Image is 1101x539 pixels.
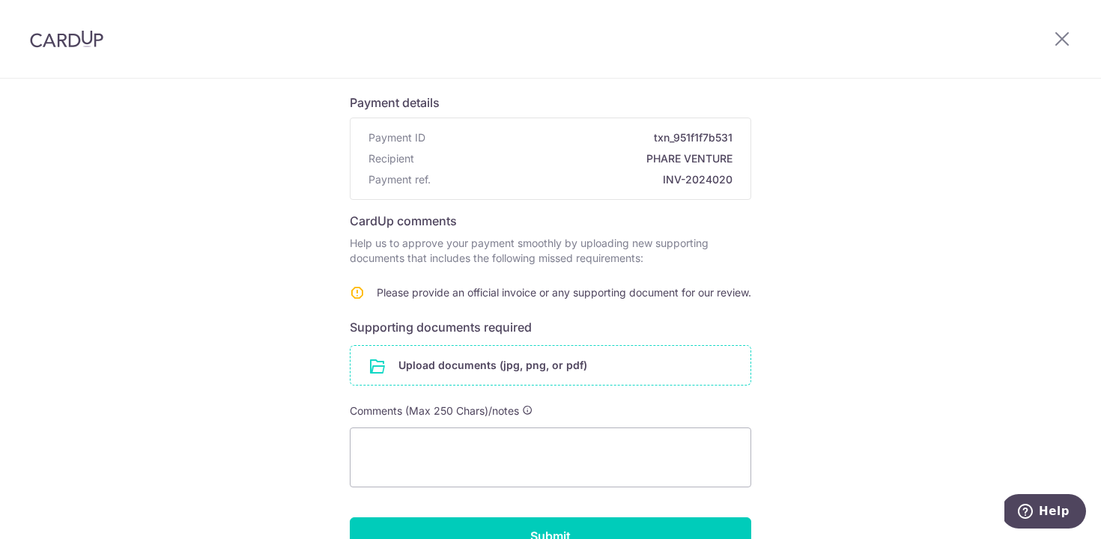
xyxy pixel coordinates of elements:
span: Please provide an official invoice or any supporting document for our review. [377,286,751,299]
p: Help us to approve your payment smoothly by uploading new supporting documents that includes the ... [350,236,751,266]
span: txn_951f1f7b531 [431,130,733,145]
h6: Payment details [350,94,751,112]
span: PHARE VENTURE [420,151,733,166]
span: Recipient [368,151,414,166]
div: Upload documents (jpg, png, or pdf) [350,345,751,386]
span: Payment ID [368,130,425,145]
span: Payment ref. [368,172,431,187]
h6: Supporting documents required [350,318,751,336]
span: Comments (Max 250 Chars)/notes [350,404,519,417]
span: INV-2024020 [437,172,733,187]
img: CardUp [30,30,103,48]
iframe: Opens a widget where you can find more information [1004,494,1086,532]
h6: CardUp comments [350,212,751,230]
